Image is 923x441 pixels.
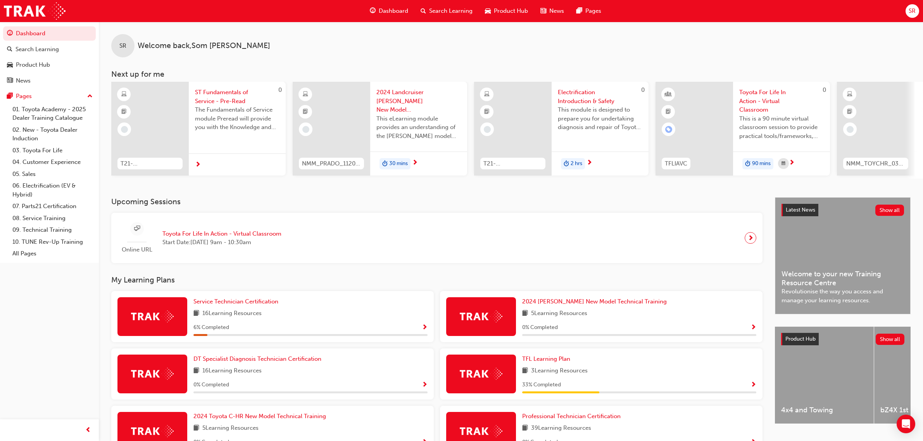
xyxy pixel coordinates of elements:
button: Show Progress [750,380,756,390]
a: Online URLToyota For Life In Action - Virtual ClassroomStart Date:[DATE] 9am - 10:30am [117,219,756,257]
span: learningRecordVerb_NONE-icon [121,126,128,133]
span: booktick-icon [666,107,671,117]
div: News [16,76,31,85]
span: NMM_TOYCHR_032024_MODULE_1 [846,159,905,168]
span: duration-icon [564,159,569,169]
a: 0T21-STFOS_PRE_READST Fundamentals of Service - Pre-ReadThe Fundamentals of Service module Prerea... [111,82,286,176]
a: Product HubShow all [781,333,904,345]
span: Electrification Introduction & Safety [558,88,642,105]
span: Welcome back , Som [PERSON_NAME] [138,41,270,50]
span: search-icon [421,6,426,16]
span: 2 hrs [571,159,582,168]
span: Show Progress [750,382,756,389]
a: 2024 Toyota C-HR New Model Technical Training [193,412,329,421]
span: learningResourceType_ELEARNING-icon [484,90,490,100]
a: 01. Toyota Academy - 2025 Dealer Training Catalogue [9,103,96,124]
button: DashboardSearch LearningProduct HubNews [3,25,96,89]
a: NMM_PRADO_112024_MODULE_12024 Landcruiser [PERSON_NAME] New Model Mechanisms - Model Outline 1Thi... [293,82,467,176]
span: 0 [823,86,826,93]
span: booktick-icon [303,107,308,117]
a: 03. Toyota For Life [9,145,96,157]
span: 2024 Toyota C-HR New Model Technical Training [193,413,326,420]
span: TFLIAVC [665,159,687,168]
span: sessionType_ONLINE_URL-icon [134,224,140,234]
button: Show Progress [750,323,756,332]
span: Service Technician Certification [193,298,278,305]
span: 39 Learning Resources [531,424,591,433]
span: Start Date: [DATE] 9am - 10:30am [162,238,281,247]
span: Product Hub [494,7,528,16]
span: car-icon [485,6,491,16]
button: Pages [3,89,96,103]
span: 16 Learning Resources [202,366,262,376]
span: search-icon [7,46,12,53]
a: Professional Technician Certification [522,412,624,421]
span: booktick-icon [121,107,127,117]
span: book-icon [522,366,528,376]
span: pages-icon [576,6,582,16]
span: pages-icon [7,93,13,100]
span: learningRecordVerb_ENROLL-icon [665,126,672,133]
span: 5 Learning Resources [531,309,587,319]
button: Show Progress [422,380,428,390]
img: Trak [460,310,502,322]
img: Trak [460,368,502,380]
img: Trak [131,310,174,322]
span: book-icon [193,424,199,433]
a: News [3,74,96,88]
span: duration-icon [745,159,750,169]
img: Trak [131,425,174,437]
span: book-icon [522,309,528,319]
span: Show Progress [750,324,756,331]
span: next-icon [412,160,418,167]
a: 09. Technical Training [9,224,96,236]
span: duration-icon [382,159,388,169]
span: book-icon [193,309,199,319]
span: The Fundamentals of Service module Preread will provide you with the Knowledge and Understanding ... [195,105,279,132]
a: Dashboard [3,26,96,41]
span: This module is designed to prepare you for undertaking diagnosis and repair of Toyota & Lexus Ele... [558,105,642,132]
span: Toyota For Life In Action - Virtual Classroom [162,229,281,238]
span: 90 mins [752,159,771,168]
span: learningResourceType_ELEARNING-icon [847,90,852,100]
span: guage-icon [370,6,376,16]
span: learningRecordVerb_NONE-icon [302,126,309,133]
span: Latest News [786,207,815,213]
div: Open Intercom Messenger [897,415,915,433]
a: 06. Electrification (EV & Hybrid) [9,180,96,200]
button: SR [906,4,919,18]
span: Online URL [117,245,156,254]
a: 02. New - Toyota Dealer Induction [9,124,96,145]
span: 4x4 and Towing [781,406,868,415]
span: Search Learning [429,7,473,16]
span: 2024 [PERSON_NAME] New Model Technical Training [522,298,667,305]
span: Revolutionise the way you access and manage your learning resources. [782,287,904,305]
span: 5 Learning Resources [202,424,259,433]
div: Product Hub [16,60,50,69]
button: Show all [876,334,905,345]
span: learningResourceType_ELEARNING-icon [303,90,308,100]
span: news-icon [540,6,546,16]
div: Search Learning [16,45,59,54]
span: car-icon [7,62,13,69]
span: 6 % Completed [193,323,229,332]
span: Welcome to your new Training Resource Centre [782,270,904,287]
a: 0T21-FOD_HVIS_PREREQElectrification Introduction & SafetyThis module is designed to prepare you f... [474,82,649,176]
span: 0 % Completed [193,381,229,389]
a: 08. Service Training [9,212,96,224]
a: Service Technician Certification [193,297,281,306]
span: SR [909,7,916,16]
span: Professional Technician Certification [522,413,621,420]
a: search-iconSearch Learning [414,3,479,19]
span: learningResourceType_INSTRUCTOR_LED-icon [666,90,671,100]
a: DT Specialist Diagnosis Technician Certification [193,355,324,363]
span: 0 [278,86,282,93]
span: Show Progress [422,324,428,331]
span: learningRecordVerb_NONE-icon [484,126,491,133]
a: guage-iconDashboard [364,3,414,19]
h3: Upcoming Sessions [111,197,763,206]
span: booktick-icon [484,107,490,117]
span: up-icon [87,91,93,102]
span: book-icon [193,366,199,376]
span: 16 Learning Resources [202,309,262,319]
